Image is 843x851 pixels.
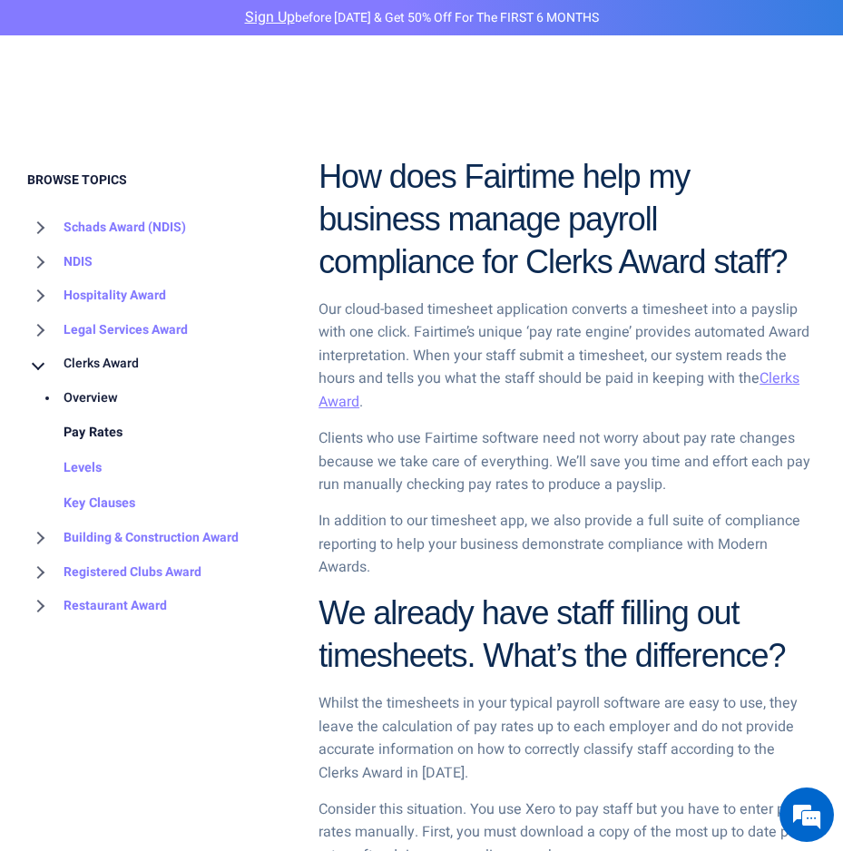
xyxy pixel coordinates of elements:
[245,6,295,28] a: Sign Up
[319,298,816,415] p: Our cloud-based timesheet application converts a timesheet into a payslip with one click. Fairtim...
[27,347,139,381] a: Clerks Award
[319,692,816,785] p: Whilst the timesheets in your typical payroll software are easy to use, they leave the calculatio...
[27,381,118,416] a: Overview
[27,313,188,347] a: Legal Services Award
[42,389,287,409] div: We'll Send Them to You
[319,427,816,497] p: Clients who use Fairtime software need not worry about pay rate changes because we take care of e...
[27,416,123,451] a: Pay Rates
[298,9,341,53] div: Minimize live chat window
[319,158,769,280] strong: How does Fairtime help my business manage payroll compliance for Clerks Award staff
[27,245,93,279] a: NDIS
[27,451,102,486] a: Levels
[9,528,346,592] textarea: Enter details in the input field
[27,210,291,623] nav: BROWSE TOPICS
[27,589,167,623] a: Restaurant Award
[14,9,829,26] p: before [DATE] & Get 50% Off for the FIRST 6 MONTHS
[27,210,186,245] a: Schads Award (NDIS)
[319,594,768,674] strong: We already have staff filling out timesheets. What’s the difference
[319,510,816,580] p: In addition to our timesheet app, we also provide a full suite of compliance reporting to help yo...
[27,172,291,623] div: BROWSE TOPICS
[94,102,305,126] div: Need Clerks Rates?
[319,367,799,413] a: Clerks Award
[31,91,76,136] img: d_7003521856_operators_12627000000521031
[235,458,287,482] div: Submit
[27,486,135,522] a: Key Clauses
[31,352,132,367] div: Need Clerks Rates?
[319,156,816,283] h2: ?
[27,555,201,590] a: Registered Clubs Award
[319,592,816,678] h2: ?
[27,521,239,555] a: Building & Construction Award
[27,279,166,313] a: Hospitality Award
